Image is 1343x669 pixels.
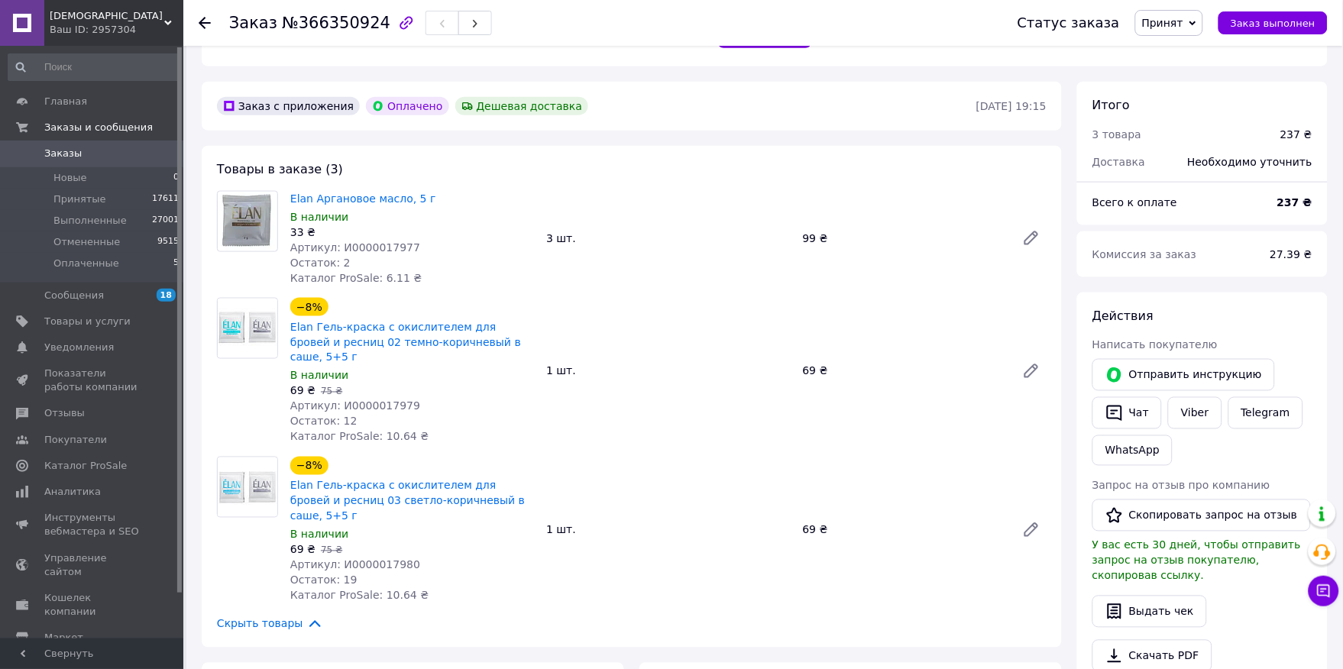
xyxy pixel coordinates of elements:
[1092,98,1130,112] span: Итого
[290,480,525,522] a: Elan Гель-краска с окислителем для бровей и ресниц 03 светло-коричневый в саше, 5+5 г
[290,559,420,571] span: Артикул: И0000017980
[1092,196,1177,208] span: Всего к оплате
[44,485,101,499] span: Аналитика
[44,289,104,302] span: Сообщения
[53,235,120,249] span: Отмененные
[976,100,1047,112] time: [DATE] 19:15
[1309,576,1339,606] button: Чат с покупателем
[1092,480,1270,492] span: Запрос на отзыв про компанию
[290,272,422,284] span: Каталог ProSale: 6.11 ₴
[44,315,131,328] span: Товары и услуги
[1142,17,1183,29] span: Принят
[173,171,179,185] span: 0
[1231,18,1315,29] span: Заказ выполнен
[290,544,316,556] span: 69 ₴
[44,551,141,579] span: Управление сайтом
[44,95,87,108] span: Главная
[455,97,589,115] div: Дешевая доставка
[797,519,1010,541] div: 69 ₴
[540,360,796,382] div: 1 шт.
[217,162,343,176] span: Товары в заказе (3)
[199,15,211,31] div: Вернуться назад
[797,360,1010,382] div: 69 ₴
[1016,515,1047,545] a: Редактировать
[173,257,179,270] span: 5
[290,574,358,587] span: Остаток: 19
[44,147,82,160] span: Заказы
[1277,196,1312,208] b: 237 ₴
[321,545,342,556] span: 75 ₴
[53,214,127,228] span: Выполненные
[540,228,796,249] div: 3 шт.
[44,367,141,394] span: Показатели работы компании
[1168,397,1222,429] a: Viber
[1218,11,1328,34] button: Заказ выполнен
[797,228,1010,249] div: 99 ₴
[290,457,328,475] div: −8%
[290,192,436,205] a: Elan Аргановое масло, 5 г
[290,298,328,316] div: −8%
[157,289,176,302] span: 18
[44,121,153,134] span: Заказы и сообщения
[1092,596,1207,628] button: Выдать чек
[44,433,107,447] span: Покупатели
[1092,539,1301,582] span: У вас есть 30 дней, чтобы отправить запрос на отзыв покупателю, скопировав ссылку.
[1092,339,1218,351] span: Написать покупателю
[290,211,348,223] span: В наличии
[1016,356,1047,386] a: Редактировать
[218,192,277,251] img: Elan Аргановое масло, 5 г
[53,171,87,185] span: Новые
[44,631,83,645] span: Маркет
[157,235,179,249] span: 9515
[290,257,351,269] span: Остаток: 2
[1092,248,1197,260] span: Комиссия за заказ
[290,528,348,541] span: В наличии
[44,459,127,473] span: Каталог ProSale
[290,321,521,364] a: Elan Гель-краска с окислителем для бровей и ресниц 02 темно-коричневый в саше, 5+5 г
[1270,248,1312,260] span: 27.39 ₴
[217,616,323,632] span: Скрыть товары
[1018,15,1120,31] div: Статус заказа
[152,192,179,206] span: 17611
[53,257,119,270] span: Оплаченные
[290,370,348,382] span: В наличии
[1016,223,1047,254] a: Редактировать
[290,415,358,428] span: Остаток: 12
[1092,309,1154,323] span: Действия
[218,457,277,517] img: Elan Гель-краска с окислителем для бровей и ресниц 03 светло-коричневый в саше, 5+5 г
[321,386,342,397] span: 75 ₴
[1179,145,1322,179] div: Необходимо уточнить
[290,590,429,602] span: Каталог ProSale: 10.64 ₴
[217,97,360,115] div: Заказ с приложения
[1092,435,1173,466] a: WhatsApp
[8,53,180,81] input: Поиск
[290,385,316,397] span: 69 ₴
[290,241,420,254] span: Артикул: И0000017977
[44,591,141,619] span: Кошелек компании
[1092,156,1145,168] span: Доставка
[1228,397,1303,429] a: Telegram
[50,23,183,37] div: Ваш ID: 2957304
[50,9,164,23] span: Харизма
[44,341,114,354] span: Уведомления
[53,192,106,206] span: Принятые
[1092,397,1162,429] button: Чат
[218,299,277,358] img: Elan Гель-краска с окислителем для бровей и ресниц 02 темно-коричневый в саше, 5+5 г
[366,97,448,115] div: Оплачено
[44,406,85,420] span: Отзывы
[290,431,429,443] span: Каталог ProSale: 10.64 ₴
[44,511,141,538] span: Инструменты вебмастера и SEO
[290,400,420,412] span: Артикул: И0000017979
[229,14,277,32] span: Заказ
[1092,499,1311,532] button: Скопировать запрос на отзыв
[1092,359,1275,391] button: Отправить инструкцию
[282,14,390,32] span: №366350924
[540,519,796,541] div: 1 шт.
[152,214,179,228] span: 27001
[290,225,534,240] div: 33 ₴
[1092,128,1141,141] span: 3 товара
[1280,127,1312,142] div: 237 ₴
